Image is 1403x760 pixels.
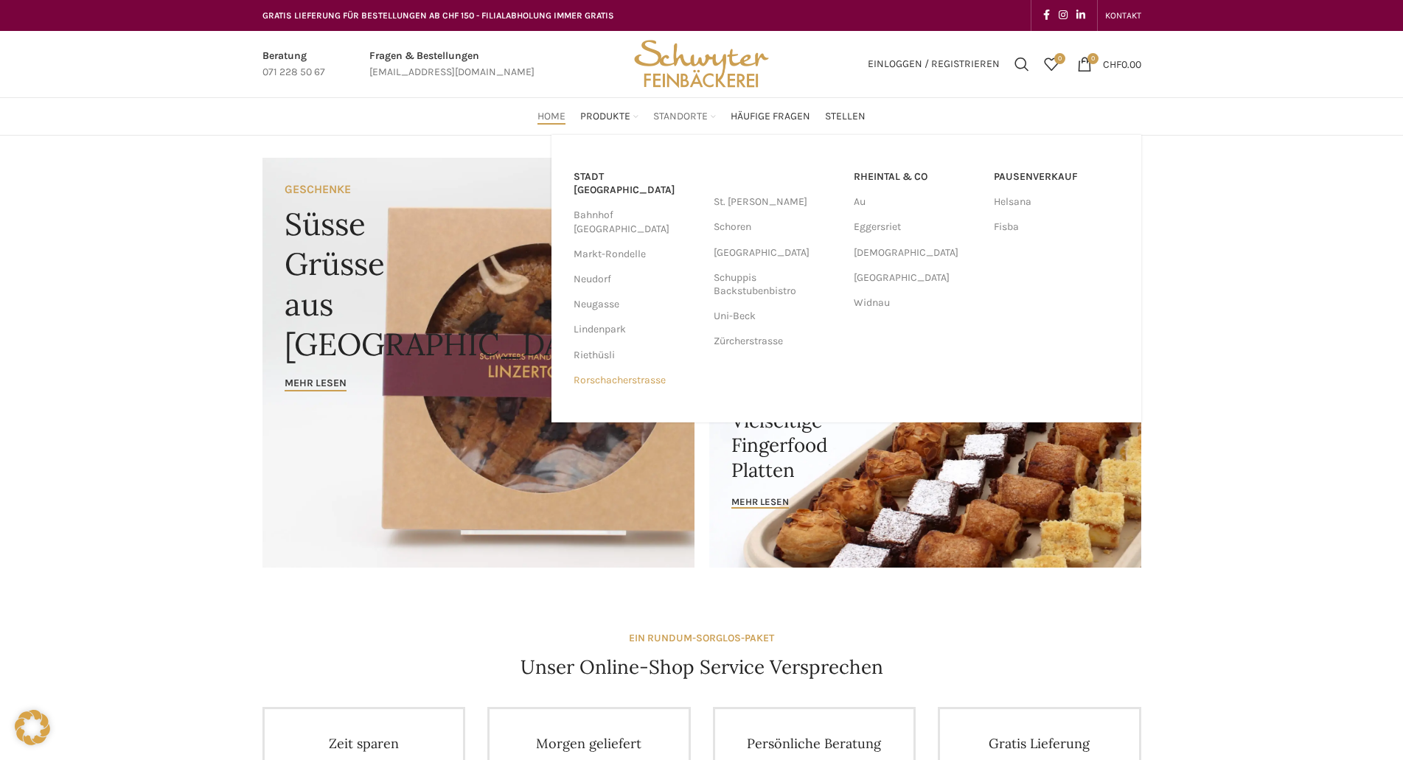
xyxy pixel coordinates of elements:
[962,735,1117,752] h4: Gratis Lieferung
[574,267,699,292] a: Neudorf
[574,343,699,368] a: Riethüsli
[629,57,773,69] a: Site logo
[854,265,979,290] a: [GEOGRAPHIC_DATA]
[825,102,866,131] a: Stellen
[1105,1,1141,30] a: KONTAKT
[1098,1,1149,30] div: Secondary navigation
[574,317,699,342] a: Lindenpark
[574,368,699,393] a: Rorschacherstrasse
[255,102,1149,131] div: Main navigation
[262,48,325,81] a: Infobox link
[1037,49,1066,79] div: Meine Wunschliste
[714,329,839,354] a: Zürcherstrasse
[653,102,716,131] a: Standorte
[860,49,1007,79] a: Einloggen / Registrieren
[714,240,839,265] a: [GEOGRAPHIC_DATA]
[369,48,535,81] a: Infobox link
[574,164,699,203] a: Stadt [GEOGRAPHIC_DATA]
[825,110,866,124] span: Stellen
[1054,5,1072,26] a: Instagram social link
[1037,49,1066,79] a: 0
[714,265,839,304] a: Schuppis Backstubenbistro
[1103,57,1141,70] bdi: 0.00
[1072,5,1090,26] a: Linkedin social link
[994,215,1119,240] a: Fisba
[1103,57,1121,70] span: CHF
[1087,53,1099,64] span: 0
[994,189,1119,215] a: Helsana
[653,110,708,124] span: Standorte
[854,290,979,315] a: Widnau
[1054,53,1065,64] span: 0
[854,240,979,265] a: [DEMOGRAPHIC_DATA]
[854,189,979,215] a: Au
[854,215,979,240] a: Eggersriet
[537,102,565,131] a: Home
[574,242,699,267] a: Markt-Rondelle
[714,304,839,329] a: Uni-Beck
[854,164,979,189] a: RHEINTAL & CO
[868,59,1000,69] span: Einloggen / Registrieren
[714,215,839,240] a: Schoren
[574,203,699,241] a: Bahnhof [GEOGRAPHIC_DATA]
[1105,10,1141,21] span: KONTAKT
[537,110,565,124] span: Home
[1070,49,1149,79] a: 0 CHF0.00
[731,102,810,131] a: Häufige Fragen
[1039,5,1054,26] a: Facebook social link
[287,735,442,752] h4: Zeit sparen
[714,189,839,215] a: St. [PERSON_NAME]
[512,735,666,752] h4: Morgen geliefert
[1007,49,1037,79] a: Suchen
[994,164,1119,189] a: Pausenverkauf
[737,735,892,752] h4: Persönliche Beratung
[629,31,773,97] img: Bäckerei Schwyter
[709,362,1141,568] a: Banner link
[629,632,774,644] strong: EIN RUNDUM-SORGLOS-PAKET
[731,110,810,124] span: Häufige Fragen
[580,102,638,131] a: Produkte
[262,158,694,568] a: Banner link
[574,292,699,317] a: Neugasse
[580,110,630,124] span: Produkte
[521,654,883,680] h4: Unser Online-Shop Service Versprechen
[262,10,614,21] span: GRATIS LIEFERUNG FÜR BESTELLUNGEN AB CHF 150 - FILIALABHOLUNG IMMER GRATIS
